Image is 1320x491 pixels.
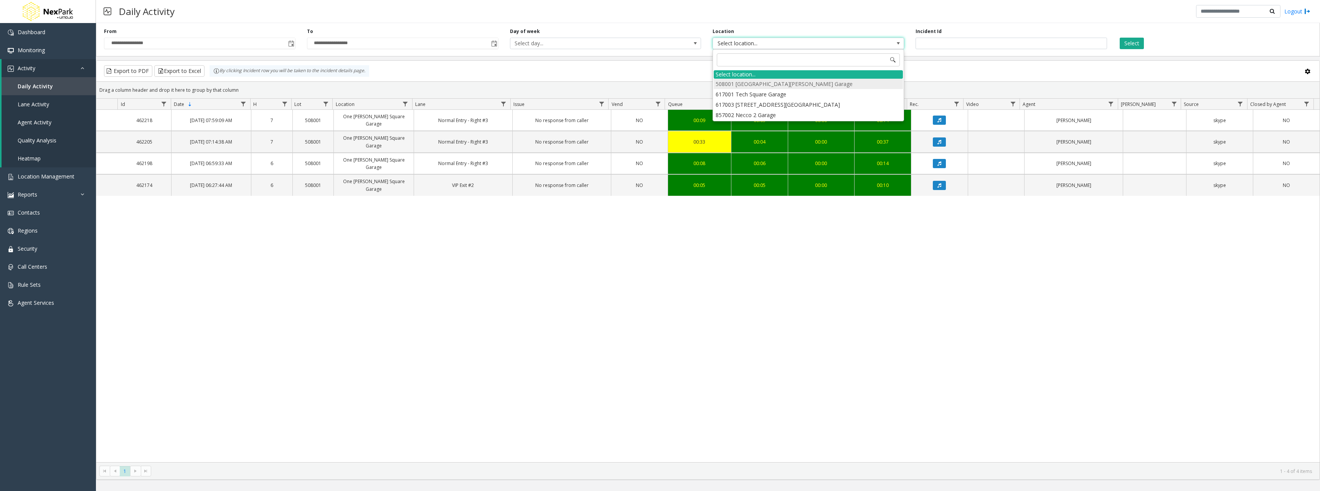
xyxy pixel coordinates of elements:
[910,101,919,107] span: Rec.
[419,138,508,145] a: Normal Entry - Right #3
[338,178,409,192] a: One [PERSON_NAME] Square Garage
[673,160,726,167] a: 00:08
[1304,7,1310,15] img: logout
[18,137,56,144] span: Quality Analysis
[18,191,37,198] span: Reports
[1250,101,1286,107] span: Closed by Agent
[253,101,257,107] span: H
[338,113,409,127] a: One [PERSON_NAME] Square Garage
[18,209,40,216] span: Contacts
[859,160,906,167] a: 00:14
[1258,182,1315,189] a: NO
[713,28,734,35] label: Location
[1106,99,1116,109] a: Agent Filter Menu
[18,119,51,126] span: Agent Activity
[793,182,850,189] a: 00:00
[297,160,329,167] a: 508001
[210,65,369,77] div: By clicking Incident row you will be taken to the incident details page.
[8,264,14,270] img: 'icon'
[1258,117,1315,124] a: NO
[1120,38,1144,49] button: Select
[8,228,14,234] img: 'icon'
[616,117,663,124] a: NO
[320,99,331,109] a: Lot Filter Menu
[2,59,96,77] a: Activity
[916,28,942,35] label: Incident Id
[714,110,903,120] li: 857002 Necco 2 Garage
[176,160,246,167] a: [DATE] 06:59:33 AM
[104,2,111,21] img: pageIcon
[18,263,47,270] span: Call Centers
[1169,99,1179,109] a: Parker Filter Menu
[714,79,903,89] li: 508001 [GEOGRAPHIC_DATA][PERSON_NAME] Garage
[859,138,906,145] div: 00:37
[673,117,726,124] div: 00:09
[154,65,205,77] button: Export to Excel
[2,95,96,113] a: Lane Activity
[187,101,193,107] span: Sortable
[297,182,329,189] a: 508001
[120,466,130,476] span: Page 1
[1258,160,1315,167] a: NO
[636,139,643,145] span: NO
[338,156,409,171] a: One [PERSON_NAME] Square Garage
[18,245,37,252] span: Security
[736,182,783,189] a: 00:05
[517,117,606,124] a: No response from caller
[714,89,903,99] li: 617001 Tech Square Garage
[1029,117,1118,124] a: [PERSON_NAME]
[8,282,14,288] img: 'icon'
[419,160,508,167] a: Normal Entry - Right #3
[18,64,35,72] span: Activity
[287,38,295,49] span: Toggle popup
[513,101,525,107] span: Issue
[415,101,426,107] span: Lane
[616,182,663,189] a: NO
[1302,99,1312,109] a: Closed by Agent Filter Menu
[1191,182,1248,189] a: skype
[307,28,313,35] label: To
[636,117,643,124] span: NO
[122,138,167,145] a: 462205
[176,182,246,189] a: [DATE] 06:27:44 AM
[238,99,249,109] a: Date Filter Menu
[176,117,246,124] a: [DATE] 07:59:09 AM
[279,99,290,109] a: H Filter Menu
[636,160,643,167] span: NO
[1008,99,1018,109] a: Video Filter Menu
[2,131,96,149] a: Quality Analysis
[1283,182,1290,188] span: NO
[18,299,54,306] span: Agent Services
[2,149,96,167] a: Heatmap
[793,160,850,167] a: 00:00
[122,160,167,167] a: 462198
[1283,160,1290,167] span: NO
[122,182,167,189] a: 462174
[8,66,14,72] img: 'icon'
[1284,7,1310,15] a: Logout
[297,117,329,124] a: 508001
[612,101,623,107] span: Vend
[8,174,14,180] img: 'icon'
[256,138,288,145] a: 7
[2,77,96,95] a: Daily Activity
[156,468,1312,474] kendo-pager-info: 1 - 4 of 4 items
[18,83,53,90] span: Daily Activity
[1283,139,1290,145] span: NO
[18,46,45,54] span: Monitoring
[673,138,726,145] a: 00:33
[673,182,726,189] div: 00:05
[8,192,14,198] img: 'icon'
[18,155,41,162] span: Heatmap
[2,113,96,131] a: Agent Activity
[653,99,663,109] a: Vend Filter Menu
[104,28,117,35] label: From
[616,160,663,167] a: NO
[736,138,783,145] a: 00:04
[596,99,607,109] a: Issue Filter Menu
[859,182,906,189] a: 00:10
